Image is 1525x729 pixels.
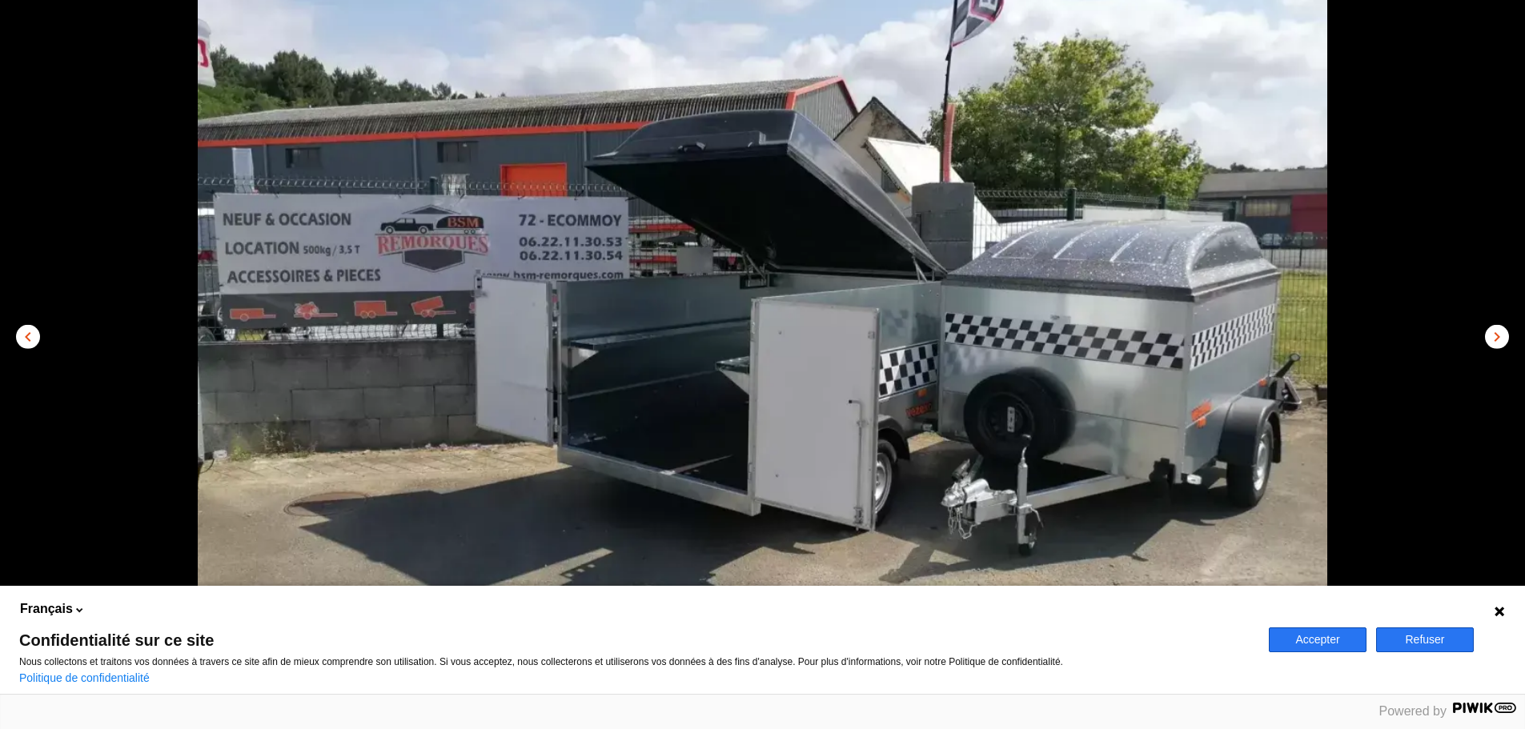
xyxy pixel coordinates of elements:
[1487,326,1507,346] span: chevron_right
[1376,627,1474,652] button: Refuser
[20,600,73,618] span: Français
[19,671,150,684] a: Politique de confidentialité
[18,326,38,346] span: chevron_left
[19,632,1250,648] span: Confidentialité sur ce site
[19,656,1250,667] p: Nous collectons et traitons vos données à travers ce site afin de mieux comprendre son utilisatio...
[1269,627,1366,652] button: Accepter
[1485,324,1509,348] button: chevron_right
[1379,704,1447,718] span: Powered by
[16,324,40,348] button: chevron_left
